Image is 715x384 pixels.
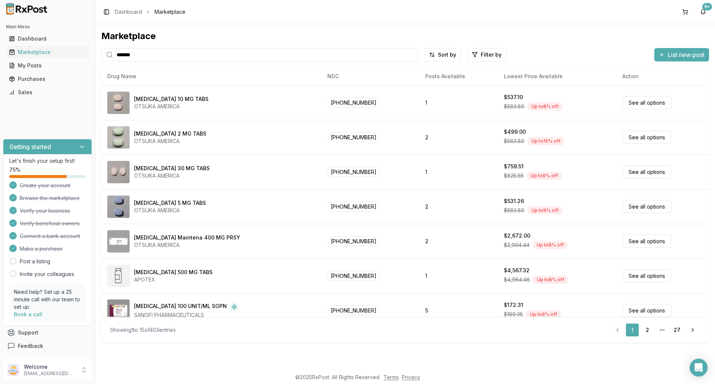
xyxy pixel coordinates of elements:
div: OTSUKA AMERICA [134,137,206,145]
td: 1 [419,155,498,189]
td: 5 [419,293,498,328]
div: [MEDICAL_DATA] 5 MG TABS [134,199,206,207]
div: Up to 8 % off [527,172,562,180]
button: 9+ [697,6,709,18]
p: Let's finish your setup first! [9,157,86,165]
a: See all options [622,269,671,282]
a: Post a listing [20,258,50,265]
span: 75 % [9,166,20,174]
div: [MEDICAL_DATA] 30 MG TABS [134,165,210,172]
span: Feedback [18,342,43,350]
div: $499.00 [504,128,526,136]
img: Admelog SoloStar 100 UNIT/ML SOPN [107,299,130,322]
img: Abilify 5 MG TABS [107,196,130,218]
div: [MEDICAL_DATA] 2 MG TABS [134,130,206,137]
nav: pagination [611,323,700,337]
div: $2,672.00 [504,232,530,239]
div: Marketplace [9,48,86,56]
div: [MEDICAL_DATA] 100 UNIT/ML SOPN [134,302,227,311]
a: Terms [384,374,399,380]
span: Sort by [438,51,456,58]
td: 2 [419,224,498,258]
span: $4,964.48 [504,276,530,283]
a: Dashboard [115,8,142,16]
button: Purchases [3,73,92,85]
div: Dashboard [9,35,86,42]
span: Make a purchase [20,245,63,253]
span: $825.55 [504,172,524,180]
span: [PHONE_NUMBER] [327,305,380,315]
span: Browse the marketplace [20,194,80,202]
a: See all options [622,96,671,109]
p: Need help? Set up a 25 minute call with our team to set up. [14,288,81,311]
div: Sales [9,89,86,96]
button: Filter by [467,48,506,61]
th: Posts Available [419,67,498,85]
h2: Main Menu [6,24,89,30]
a: Invite your colleagues [20,270,74,278]
div: Up to 8 % off [533,241,568,249]
td: 1 [419,258,498,293]
span: [PHONE_NUMBER] [327,132,380,142]
div: OTSUKA AMERICA [134,172,210,180]
a: See all options [622,235,671,248]
span: Filter by [481,51,502,58]
span: Verify your business [20,207,70,215]
div: Showing 1 to 15 of 403 entries [110,326,176,334]
div: Up to 8 % off [527,102,563,111]
img: Abilify 10 MG TABS [107,92,130,114]
span: $583.80 [504,103,524,110]
div: [MEDICAL_DATA] 500 MG TABS [134,269,213,276]
a: 2 [641,323,654,337]
div: 9+ [702,3,712,10]
a: Marketplace [6,45,89,59]
span: $2,904.44 [504,241,530,249]
a: Privacy [402,374,420,380]
span: [PHONE_NUMBER] [327,167,380,177]
div: $531.26 [504,197,524,205]
div: OTSUKA AMERICA [134,241,240,249]
div: My Posts [9,62,86,69]
a: See all options [622,165,671,178]
a: See all options [622,200,671,213]
a: Sales [6,86,89,99]
div: [MEDICAL_DATA] Maintena 400 MG PRSY [134,234,240,241]
th: NDC [321,67,419,85]
span: Create your account [20,182,70,189]
td: 2 [419,189,498,224]
div: [MEDICAL_DATA] 10 MG TABS [134,95,209,103]
p: [EMAIL_ADDRESS][DOMAIN_NAME] [24,371,76,377]
button: Feedback [3,339,92,353]
div: $172.31 [504,301,523,309]
p: Welcome [24,363,76,371]
span: $583.80 [504,137,524,145]
a: My Posts [6,59,89,72]
div: Up to 9 % off [527,206,563,215]
img: Abilify 30 MG TABS [107,161,130,183]
div: APOTEX [134,276,213,283]
button: Sales [3,86,92,98]
button: Marketplace [3,46,92,58]
div: Open Intercom Messenger [690,359,708,377]
span: [PHONE_NUMBER] [327,98,380,108]
h3: Getting started [9,142,51,151]
div: $537.10 [504,93,523,101]
a: See all options [622,304,671,317]
a: Book a call [14,311,42,317]
div: Purchases [9,75,86,83]
a: Purchases [6,72,89,86]
span: Connect a bank account [20,232,80,240]
span: [PHONE_NUMBER] [327,271,380,281]
button: My Posts [3,60,92,72]
div: Marketplace [101,30,709,42]
button: List new post [654,48,709,61]
span: Verify beneficial owners [20,220,80,227]
button: Support [3,326,92,339]
span: $189.35 [504,311,523,318]
button: Sort by [424,48,461,61]
button: Dashboard [3,33,92,45]
th: Lowest Price Available [498,67,616,85]
img: Abilify 2 MG TABS [107,126,130,149]
a: 1 [626,323,639,337]
a: 27 [670,323,684,337]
